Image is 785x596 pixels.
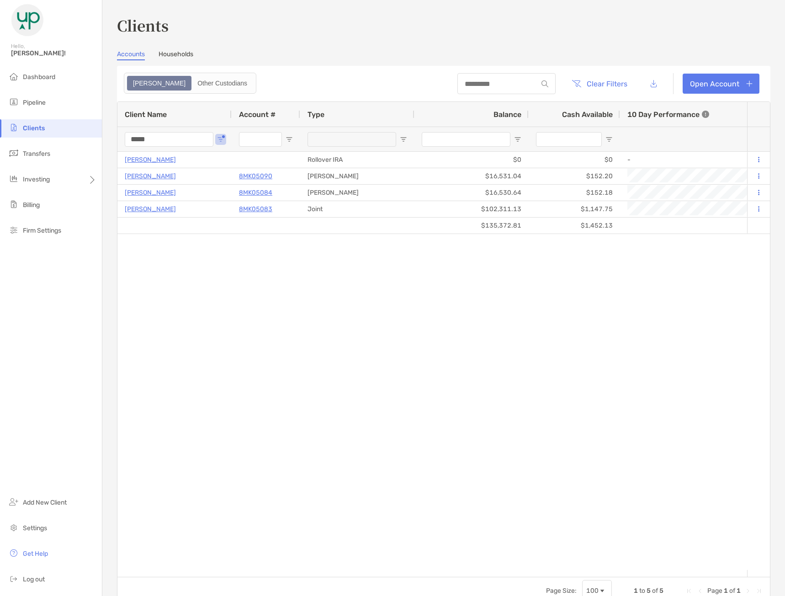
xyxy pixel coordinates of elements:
img: add_new_client icon [8,496,19,507]
button: Open Filter Menu [217,136,224,143]
a: [PERSON_NAME] [125,154,176,165]
img: dashboard icon [8,71,19,82]
div: 100 [586,587,599,595]
span: to [639,587,645,595]
img: logout icon [8,573,19,584]
div: $1,147.75 [529,201,620,217]
span: Page [707,587,722,595]
img: billing icon [8,199,19,210]
input: Balance Filter Input [422,132,510,147]
span: Log out [23,575,45,583]
div: Last Page [755,587,763,595]
span: 1 [737,587,741,595]
div: Rollover IRA [300,152,414,168]
span: Balance [493,110,521,119]
span: Cash Available [562,110,613,119]
a: Open Account [683,74,759,94]
img: get-help icon [8,548,19,559]
div: [PERSON_NAME] [300,168,414,184]
span: Firm Settings [23,227,61,234]
a: [PERSON_NAME] [125,170,176,182]
div: [PERSON_NAME] [300,185,414,201]
span: of [729,587,735,595]
button: Open Filter Menu [400,136,407,143]
span: Dashboard [23,73,55,81]
span: [PERSON_NAME]! [11,49,96,57]
div: Joint [300,201,414,217]
span: 5 [647,587,651,595]
span: Clients [23,124,45,132]
div: $16,531.04 [414,168,529,184]
a: Accounts [117,50,145,60]
span: Client Name [125,110,167,119]
span: 1 [634,587,638,595]
div: Next Page [744,587,752,595]
div: First Page [685,587,693,595]
img: Zoe Logo [11,4,44,37]
div: Previous Page [696,587,704,595]
a: 8MK05090 [239,170,272,182]
div: Other Custodians [192,77,252,90]
img: clients icon [8,122,19,133]
button: Clear Filters [565,74,634,94]
span: of [652,587,658,595]
span: Pipeline [23,99,46,106]
div: $135,372.81 [414,218,529,234]
button: Open Filter Menu [286,136,293,143]
img: transfers icon [8,148,19,159]
div: segmented control [124,73,256,94]
h3: Clients [117,15,770,36]
span: Transfers [23,150,50,158]
a: [PERSON_NAME] [125,187,176,198]
span: Settings [23,524,47,532]
input: Client Name Filter Input [125,132,213,147]
button: Open Filter Menu [514,136,521,143]
a: Households [159,50,193,60]
div: $1,452.13 [529,218,620,234]
img: investing icon [8,173,19,184]
div: Zoe [128,77,191,90]
div: $152.18 [529,185,620,201]
span: Account # [239,110,276,119]
span: 1 [724,587,728,595]
div: $16,530.64 [414,185,529,201]
img: input icon [541,80,548,87]
img: firm-settings icon [8,224,19,235]
div: 10 Day Performance [627,102,709,127]
span: Type [308,110,324,119]
span: Investing [23,176,50,183]
div: $0 [414,152,529,168]
span: Get Help [23,550,48,558]
a: 8MK05084 [239,187,272,198]
div: Page Size: [546,587,577,595]
button: Open Filter Menu [605,136,613,143]
img: settings icon [8,522,19,533]
img: pipeline icon [8,96,19,107]
span: Billing [23,201,40,209]
a: [PERSON_NAME] [125,203,176,215]
div: $0 [529,152,620,168]
span: 5 [659,587,663,595]
a: 8MK05083 [239,203,272,215]
div: $102,311.13 [414,201,529,217]
input: Cash Available Filter Input [536,132,602,147]
div: $152.20 [529,168,620,184]
span: Add New Client [23,499,67,506]
input: Account # Filter Input [239,132,282,147]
